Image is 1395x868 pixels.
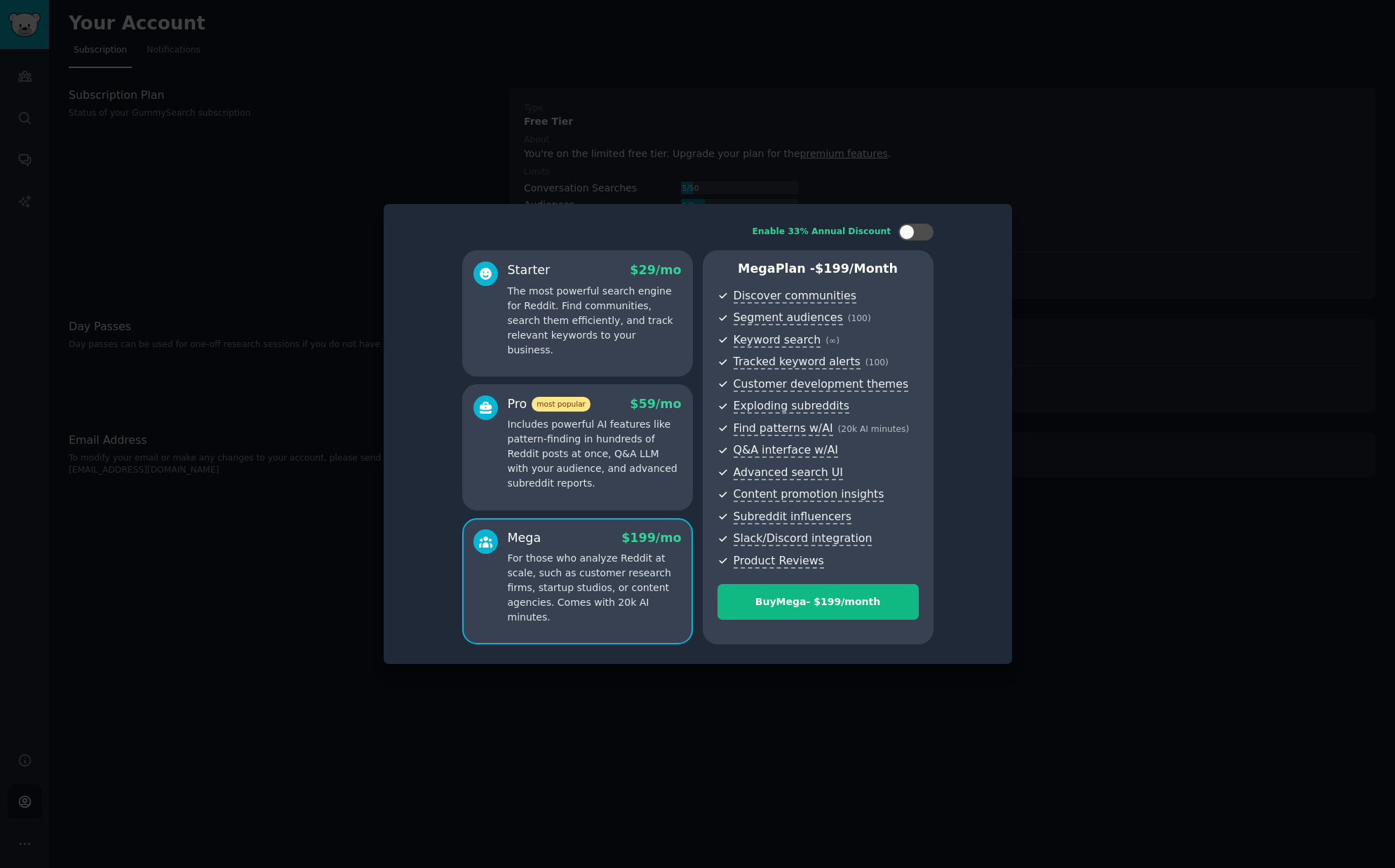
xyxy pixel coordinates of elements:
span: ( 100 ) [848,313,871,323]
div: Starter [508,262,551,279]
span: ( 100 ) [865,358,889,367]
span: Segment audiences [734,311,843,325]
span: Content promotion insights [734,487,884,502]
span: ( 20k AI minutes ) [838,424,910,434]
span: Keyword search [734,333,821,348]
span: $ 59 /mo [630,397,681,411]
button: BuyMega- $199/month [717,584,919,620]
div: Enable 33% Annual Discount [753,226,891,238]
span: Subreddit influencers [734,510,851,524]
p: Includes powerful AI features like pattern-finding in hundreds of Reddit posts at once, Q&A LLM w... [508,417,682,491]
span: Customer development themes [734,377,909,392]
span: ( ∞ ) [825,336,840,346]
p: The most powerful search engine for Reddit. Find communities, search them efficiently, and track ... [508,284,682,358]
span: $ 29 /mo [630,263,681,277]
span: Product Reviews [734,554,824,569]
span: $ 199 /month [815,262,898,276]
div: Mega [508,529,541,547]
p: Mega Plan - [717,260,919,278]
span: Q&A interface w/AI [734,443,838,458]
span: Discover communities [734,289,856,304]
span: Find patterns w/AI [734,421,833,436]
span: $ 199 /mo [621,531,681,545]
span: Tracked keyword alerts [734,355,861,369]
div: Buy Mega - $ 199 /month [718,595,918,609]
span: Advanced search UI [734,466,843,480]
span: most popular [532,397,591,412]
span: Slack/Discord integration [734,531,872,546]
p: For those who analyze Reddit at scale, such as customer research firms, startup studios, or conte... [508,551,682,625]
div: Pro [508,395,591,413]
span: Exploding subreddits [734,399,849,414]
